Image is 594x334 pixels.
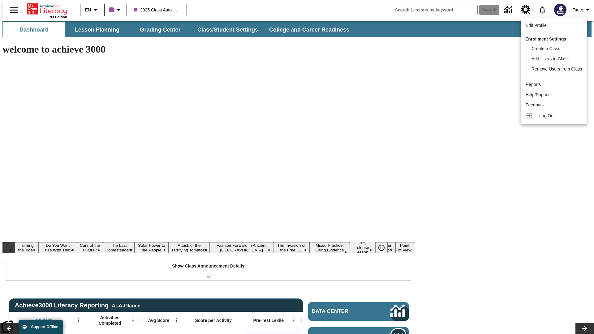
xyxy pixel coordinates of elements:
[2,5,90,11] body: Maximum 600 characters Press Escape to exit toolbar Press Alt + F10 to reach toolbar
[532,46,560,51] span: Create a Class
[532,66,582,71] span: Remove Users from Class
[526,82,541,87] span: Reports
[526,102,544,107] span: Feedback
[525,36,566,41] span: Enrollment Settings
[526,92,551,97] span: Help/Support
[526,23,547,28] span: Edit Profile
[532,56,569,61] span: Add Users to Class
[539,113,555,118] span: Log Out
